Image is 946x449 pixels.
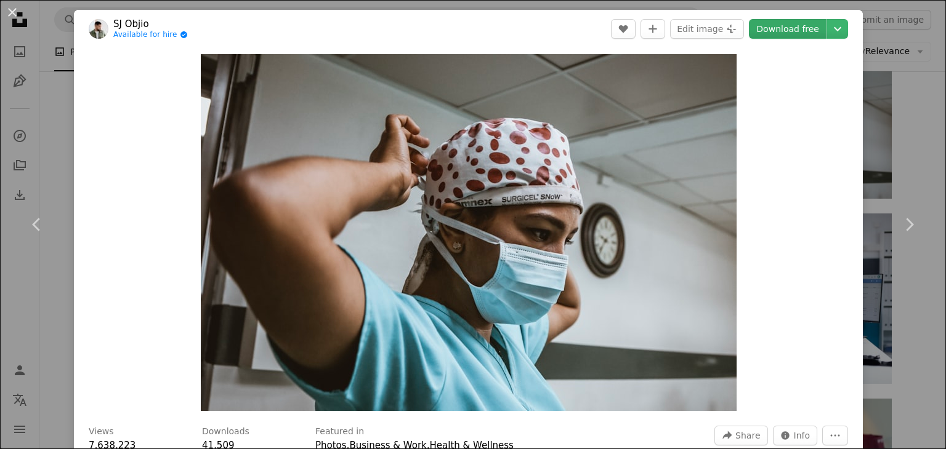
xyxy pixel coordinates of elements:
a: Available for hire [113,30,188,40]
span: Info [794,426,811,445]
button: Choose download size [827,19,848,39]
a: SJ Objio [113,18,188,30]
img: woman in teal shirt wearing white mask [201,54,737,411]
h3: Views [89,426,114,438]
button: Zoom in on this image [201,54,737,411]
button: Stats about this image [773,426,818,445]
button: More Actions [822,426,848,445]
button: Share this image [714,426,767,445]
button: Add to Collection [641,19,665,39]
span: Share [735,426,760,445]
img: Go to SJ Objio's profile [89,19,108,39]
h3: Downloads [202,426,249,438]
button: Like [611,19,636,39]
a: Download free [749,19,827,39]
a: Next [872,165,946,284]
button: Edit image [670,19,744,39]
h3: Featured in [315,426,364,438]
